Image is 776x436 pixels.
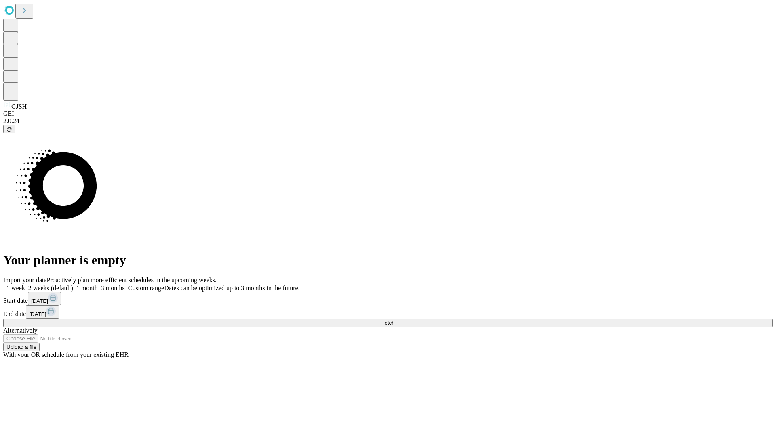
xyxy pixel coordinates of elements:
div: GEI [3,110,773,117]
span: [DATE] [29,311,46,317]
span: Dates can be optimized up to 3 months in the future. [164,285,299,291]
span: 3 months [101,285,125,291]
div: Start date [3,292,773,305]
button: @ [3,125,15,133]
div: 2.0.241 [3,117,773,125]
button: Upload a file [3,343,40,351]
button: [DATE] [26,305,59,319]
span: 1 week [6,285,25,291]
h1: Your planner is empty [3,253,773,268]
span: With your OR schedule from your existing EHR [3,351,129,358]
span: Fetch [381,320,394,326]
span: GJSH [11,103,27,110]
button: [DATE] [28,292,61,305]
span: @ [6,126,12,132]
span: 1 month [76,285,98,291]
div: End date [3,305,773,319]
span: [DATE] [31,298,48,304]
span: Import your data [3,277,47,283]
span: Custom range [128,285,164,291]
span: Alternatively [3,327,37,334]
span: Proactively plan more efficient schedules in the upcoming weeks. [47,277,217,283]
span: 2 weeks (default) [28,285,73,291]
button: Fetch [3,319,773,327]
